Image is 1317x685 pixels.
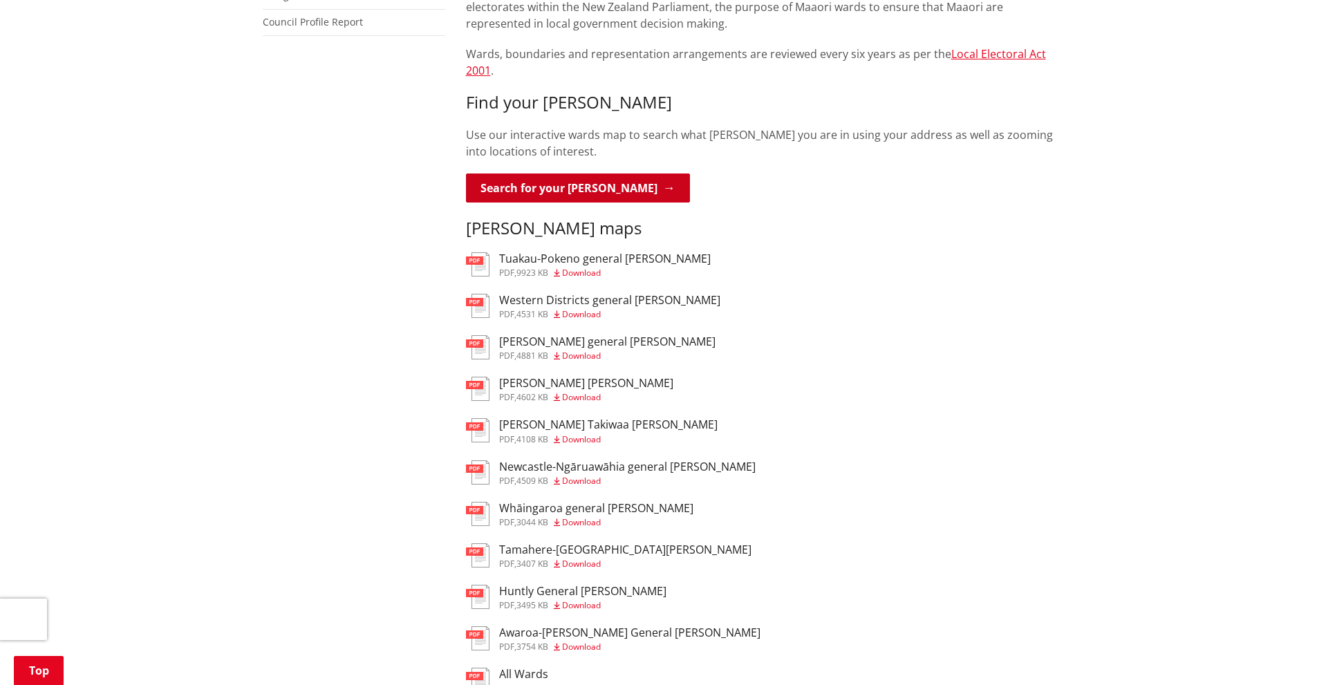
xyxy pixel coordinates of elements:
[499,477,756,485] div: ,
[499,435,718,444] div: ,
[499,475,514,487] span: pdf
[466,418,489,442] img: document-pdf.svg
[499,516,514,528] span: pdf
[499,418,718,431] h3: [PERSON_NAME] Takiwaa [PERSON_NAME]
[466,460,756,485] a: Newcastle-Ngāruawāhia general [PERSON_NAME] pdf,4509 KB Download
[466,252,489,276] img: document-pdf.svg
[516,308,548,320] span: 4531 KB
[499,560,751,568] div: ,
[466,335,716,360] a: [PERSON_NAME] general [PERSON_NAME] pdf,4881 KB Download
[466,626,489,650] img: document-pdf.svg
[499,267,514,279] span: pdf
[466,585,666,610] a: Huntly General [PERSON_NAME] pdf,3495 KB Download
[499,460,756,473] h3: Newcastle-Ngāruawāhia general [PERSON_NAME]
[499,643,760,651] div: ,
[562,475,601,487] span: Download
[466,377,673,402] a: [PERSON_NAME] [PERSON_NAME] pdf,4602 KB Download
[466,502,489,526] img: document-pdf.svg
[562,391,601,403] span: Download
[466,543,489,567] img: document-pdf.svg
[466,126,1055,160] p: Use our interactive wards map to search what [PERSON_NAME] you are in using your address as well ...
[516,641,548,653] span: 3754 KB
[499,335,716,348] h3: [PERSON_NAME] general [PERSON_NAME]
[562,558,601,570] span: Download
[499,391,514,403] span: pdf
[499,310,720,319] div: ,
[516,516,548,528] span: 3044 KB
[466,294,720,319] a: Western Districts general [PERSON_NAME] pdf,4531 KB Download
[466,93,1055,113] h3: Find your [PERSON_NAME]
[263,15,363,28] a: Council Profile Report
[466,543,751,568] a: Tamahere-[GEOGRAPHIC_DATA][PERSON_NAME] pdf,3407 KB Download
[466,626,760,651] a: Awaroa-[PERSON_NAME] General [PERSON_NAME] pdf,3754 KB Download
[516,350,548,362] span: 4881 KB
[516,433,548,445] span: 4108 KB
[499,599,514,611] span: pdf
[499,641,514,653] span: pdf
[562,599,601,611] span: Download
[14,656,64,685] a: Top
[466,585,489,609] img: document-pdf.svg
[562,308,601,320] span: Download
[499,352,716,360] div: ,
[499,626,760,639] h3: Awaroa-[PERSON_NAME] General [PERSON_NAME]
[466,377,489,401] img: document-pdf.svg
[499,350,514,362] span: pdf
[499,308,514,320] span: pdf
[466,46,1046,78] a: Local Electoral Act 2001
[516,267,548,279] span: 9923 KB
[499,433,514,445] span: pdf
[466,46,1055,79] p: Wards, boundaries and representation arrangements are reviewed every six years as per the .
[562,267,601,279] span: Download
[516,599,548,611] span: 3495 KB
[466,173,690,203] a: Search for your [PERSON_NAME]
[499,502,693,515] h3: Whāingaroa general [PERSON_NAME]
[499,558,514,570] span: pdf
[499,518,693,527] div: ,
[466,418,718,443] a: [PERSON_NAME] Takiwaa [PERSON_NAME] pdf,4108 KB Download
[499,269,711,277] div: ,
[562,516,601,528] span: Download
[562,641,601,653] span: Download
[562,350,601,362] span: Download
[499,668,601,681] h3: All Wards
[516,391,548,403] span: 4602 KB
[499,601,666,610] div: ,
[516,475,548,487] span: 4509 KB
[466,460,489,485] img: document-pdf.svg
[499,252,711,265] h3: Tuakau-Pokeno general [PERSON_NAME]
[499,294,720,307] h3: Western Districts general [PERSON_NAME]
[1253,627,1303,677] iframe: Messenger Launcher
[466,252,711,277] a: Tuakau-Pokeno general [PERSON_NAME] pdf,9923 KB Download
[466,502,693,527] a: Whāingaroa general [PERSON_NAME] pdf,3044 KB Download
[499,585,666,598] h3: Huntly General [PERSON_NAME]
[466,335,489,359] img: document-pdf.svg
[466,218,1055,238] h3: [PERSON_NAME] maps
[499,393,673,402] div: ,
[499,377,673,390] h3: [PERSON_NAME] [PERSON_NAME]
[466,294,489,318] img: document-pdf.svg
[562,433,601,445] span: Download
[499,543,751,556] h3: Tamahere-[GEOGRAPHIC_DATA][PERSON_NAME]
[516,558,548,570] span: 3407 KB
